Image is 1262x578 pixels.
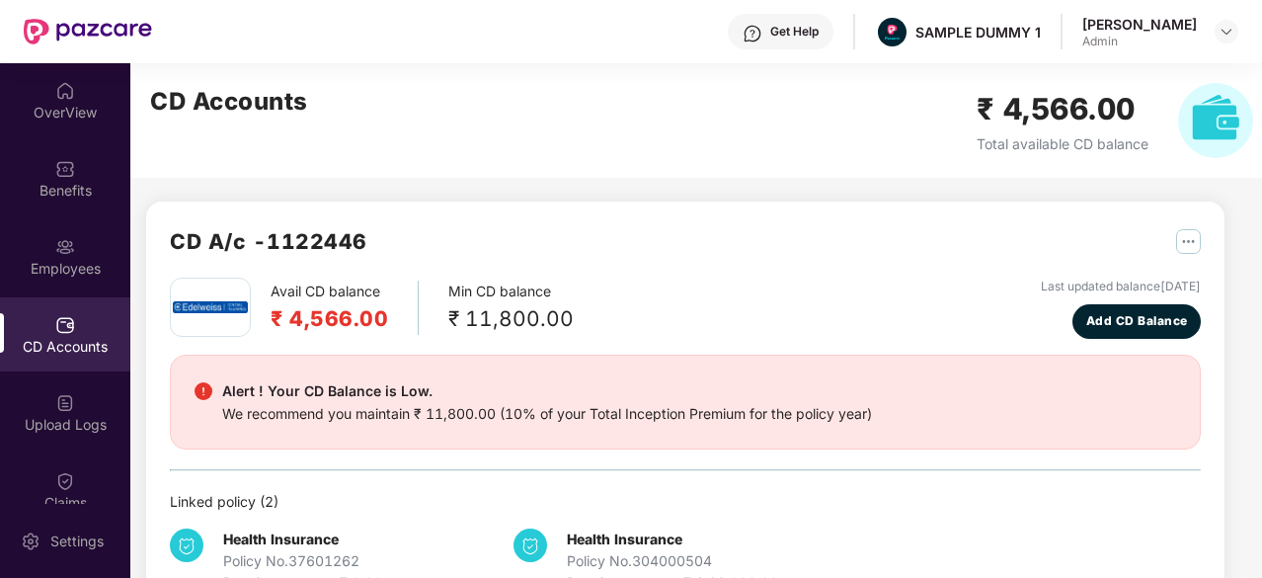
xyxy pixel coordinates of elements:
[24,19,152,44] img: New Pazcare Logo
[1178,83,1253,158] img: svg+xml;base64,PHN2ZyB4bWxucz0iaHR0cDovL3d3dy53My5vcmcvMjAwMC9zdmciIHhtbG5zOnhsaW5rPSJodHRwOi8vd3...
[21,532,40,551] img: svg+xml;base64,PHN2ZyBpZD0iU2V0dGluZy0yMHgyMCIgeG1sbnM9Imh0dHA6Ly93d3cudzMub3JnLzIwMDAvc3ZnIiB3aW...
[977,86,1148,132] h2: ₹ 4,566.00
[1176,229,1201,254] img: svg+xml;base64,PHN2ZyB4bWxucz0iaHR0cDovL3d3dy53My5vcmcvMjAwMC9zdmciIHdpZHRoPSIyNSIgaGVpZ2h0PSIyNS...
[1086,312,1188,331] span: Add CD Balance
[1041,278,1201,296] div: Last updated balance [DATE]
[271,302,388,335] h2: ₹ 4,566.00
[55,315,75,335] img: svg+xml;base64,PHN2ZyBpZD0iQ0RfQWNjb3VudHMiIGRhdGEtbmFtZT0iQ0QgQWNjb3VudHMiIHhtbG5zPSJodHRwOi8vd3...
[271,281,419,335] div: Avail CD balance
[448,302,574,335] div: ₹ 11,800.00
[173,301,248,312] img: edel.png
[170,225,367,258] h2: CD A/c - 1122446
[1072,304,1201,339] button: Add CD Balance
[223,550,382,572] div: Policy No. 37601262
[567,531,682,547] b: Health Insurance
[1082,15,1197,34] div: [PERSON_NAME]
[977,135,1148,152] span: Total available CD balance
[915,23,1041,41] div: SAMPLE DUMMY 1
[195,382,212,400] img: svg+xml;base64,PHN2ZyBpZD0iRGFuZ2VyX2FsZXJ0IiBkYXRhLW5hbWU9IkRhbmdlciBhbGVydCIgeG1sbnM9Imh0dHA6Ly...
[567,550,778,572] div: Policy No. 304000504
[770,24,819,40] div: Get Help
[55,81,75,101] img: svg+xml;base64,PHN2ZyBpZD0iSG9tZSIgeG1sbnM9Imh0dHA6Ly93d3cudzMub3JnLzIwMDAvc3ZnIiB3aWR0aD0iMjAiIG...
[55,393,75,413] img: svg+xml;base64,PHN2ZyBpZD0iVXBsb2FkX0xvZ3MiIGRhdGEtbmFtZT0iVXBsb2FkIExvZ3MiIHhtbG5zPSJodHRwOi8vd3...
[55,471,75,491] img: svg+xml;base64,PHN2ZyBpZD0iQ2xhaW0iIHhtbG5zPSJodHRwOi8vd3d3LnczLm9yZy8yMDAwL3N2ZyIgd2lkdGg9IjIwIi...
[513,529,547,562] img: svg+xml;base64,PHN2ZyB4bWxucz0iaHR0cDovL3d3dy53My5vcmcvMjAwMC9zdmciIHdpZHRoPSIzNCIgaGVpZ2h0PSIzNC...
[150,83,308,121] h2: CD Accounts
[170,529,203,562] img: svg+xml;base64,PHN2ZyB4bWxucz0iaHR0cDovL3d3dy53My5vcmcvMjAwMC9zdmciIHdpZHRoPSIzNCIgaGVpZ2h0PSIzNC...
[1082,34,1197,49] div: Admin
[55,159,75,179] img: svg+xml;base64,PHN2ZyBpZD0iQmVuZWZpdHMiIHhtbG5zPSJodHRwOi8vd3d3LnczLm9yZy8yMDAwL3N2ZyIgd2lkdGg9Ij...
[1219,24,1234,40] img: svg+xml;base64,PHN2ZyBpZD0iRHJvcGRvd24tMzJ4MzIiIHhtbG5zPSJodHRwOi8vd3d3LnczLm9yZy8yMDAwL3N2ZyIgd2...
[448,281,574,335] div: Min CD balance
[55,237,75,257] img: svg+xml;base64,PHN2ZyBpZD0iRW1wbG95ZWVzIiB4bWxucz0iaHR0cDovL3d3dy53My5vcmcvMjAwMC9zdmciIHdpZHRoPS...
[878,18,907,46] img: Pazcare_Alternative_logo-01-01.png
[222,379,872,403] div: Alert ! Your CD Balance is Low.
[222,403,872,425] div: We recommend you maintain ₹ 11,800.00 (10% of your Total Inception Premium for the policy year)
[743,24,762,43] img: svg+xml;base64,PHN2ZyBpZD0iSGVscC0zMngzMiIgeG1sbnM9Imh0dHA6Ly93d3cudzMub3JnLzIwMDAvc3ZnIiB3aWR0aD...
[44,532,110,551] div: Settings
[223,531,339,547] b: Health Insurance
[170,491,1201,513] div: Linked policy ( 2 )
